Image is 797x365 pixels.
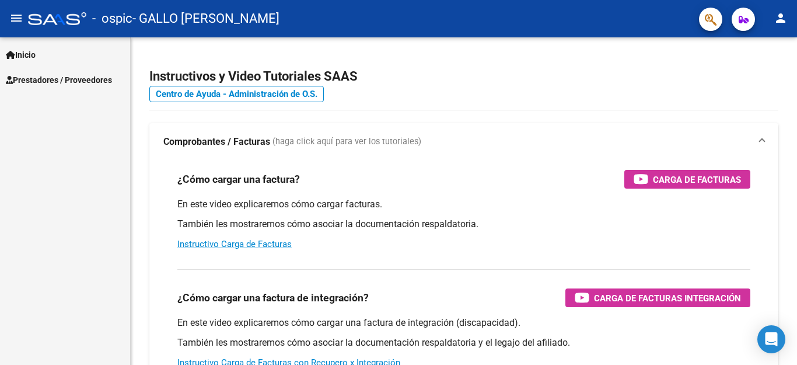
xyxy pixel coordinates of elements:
[177,239,292,249] a: Instructivo Carga de Facturas
[92,6,132,32] span: - ospic
[6,48,36,61] span: Inicio
[163,135,270,148] strong: Comprobantes / Facturas
[6,74,112,86] span: Prestadores / Proveedores
[9,11,23,25] mat-icon: menu
[177,336,750,349] p: También les mostraremos cómo asociar la documentación respaldatoria y el legajo del afiliado.
[272,135,421,148] span: (haga click aquí para ver los tutoriales)
[132,6,279,32] span: - GALLO [PERSON_NAME]
[774,11,788,25] mat-icon: person
[624,170,750,189] button: Carga de Facturas
[149,86,324,102] a: Centro de Ayuda - Administración de O.S.
[594,291,741,305] span: Carga de Facturas Integración
[177,218,750,231] p: También les mostraremos cómo asociar la documentación respaldatoria.
[177,171,300,187] h3: ¿Cómo cargar una factura?
[757,325,785,353] div: Open Intercom Messenger
[177,198,750,211] p: En este video explicaremos cómo cargar facturas.
[177,290,369,306] h3: ¿Cómo cargar una factura de integración?
[653,172,741,187] span: Carga de Facturas
[177,317,750,329] p: En este video explicaremos cómo cargar una factura de integración (discapacidad).
[149,65,778,88] h2: Instructivos y Video Tutoriales SAAS
[149,123,778,161] mat-expansion-panel-header: Comprobantes / Facturas (haga click aquí para ver los tutoriales)
[565,288,750,307] button: Carga de Facturas Integración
